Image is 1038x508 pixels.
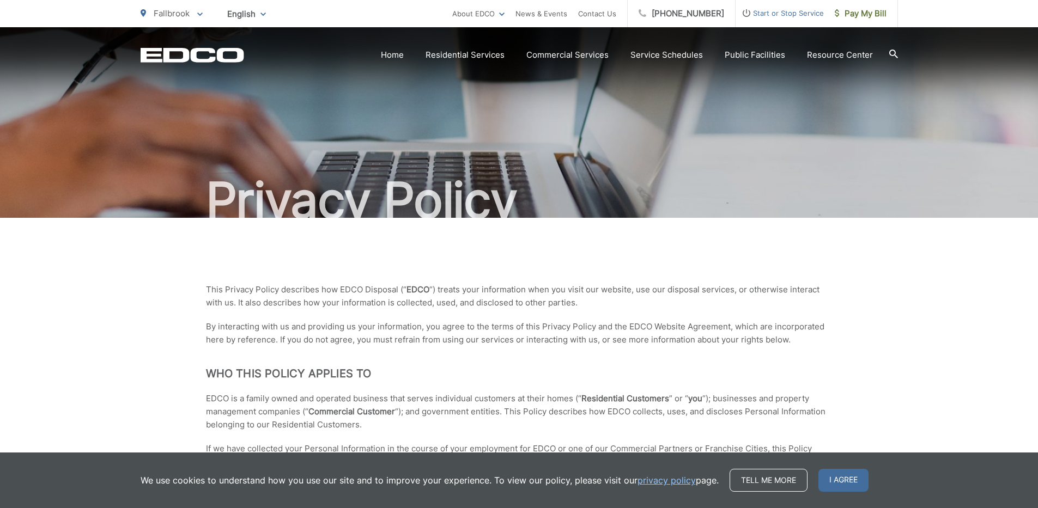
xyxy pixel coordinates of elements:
[578,7,616,20] a: Contact Us
[526,48,609,62] a: Commercial Services
[730,469,808,492] a: Tell me more
[406,284,429,295] strong: EDCO
[835,7,887,20] span: Pay My Bill
[581,393,669,403] strong: Residential Customers
[308,406,395,417] strong: Commercial Customer
[206,283,833,309] p: This Privacy Policy describes how EDCO Disposal (“ “) treats your information when you visit our ...
[206,392,833,431] p: EDCO is a family owned and operated business that serves individual customers at their homes (“ ”...
[515,7,567,20] a: News & Events
[818,469,869,492] span: I agree
[807,48,873,62] a: Resource Center
[426,48,505,62] a: Residential Services
[452,7,505,20] a: About EDCO
[630,48,703,62] a: Service Schedules
[141,173,898,228] h1: Privacy Policy
[141,47,244,63] a: EDCD logo. Return to the homepage.
[688,393,702,403] strong: you
[206,367,833,380] h2: Who This Policy Applies To
[206,442,833,468] p: If we have collected your Personal Information in the course of your employment for EDCO or one o...
[219,4,274,23] span: English
[154,8,190,19] span: Fallbrook
[725,48,785,62] a: Public Facilities
[638,474,696,487] a: privacy policy
[141,474,719,487] p: We use cookies to understand how you use our site and to improve your experience. To view our pol...
[381,48,404,62] a: Home
[206,320,833,346] p: By interacting with us and providing us your information, you agree to the terms of this Privacy ...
